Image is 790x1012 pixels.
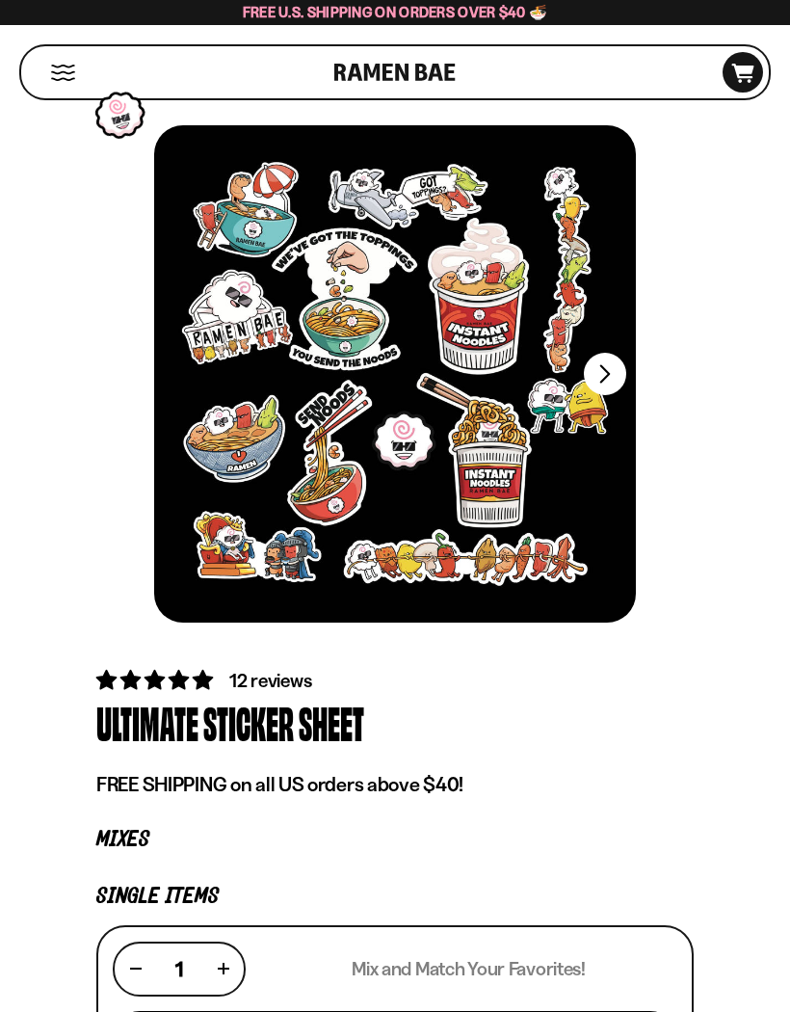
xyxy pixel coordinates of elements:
button: Mobile Menu Trigger [50,65,76,81]
div: Ultimate [96,695,198,752]
span: 12 reviews [229,669,311,692]
p: Single Items [96,888,694,906]
p: Mixes [96,831,694,849]
span: 1 [175,957,183,981]
div: Sheet [299,695,364,752]
button: Next [584,353,626,395]
span: 5.00 stars [96,668,217,692]
p: FREE SHIPPING on all US orders above $40! [96,772,694,797]
p: Mix and Match Your Favorites! [352,957,586,981]
div: Sticker [203,695,294,752]
span: Free U.S. Shipping on Orders over $40 🍜 [243,3,548,21]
